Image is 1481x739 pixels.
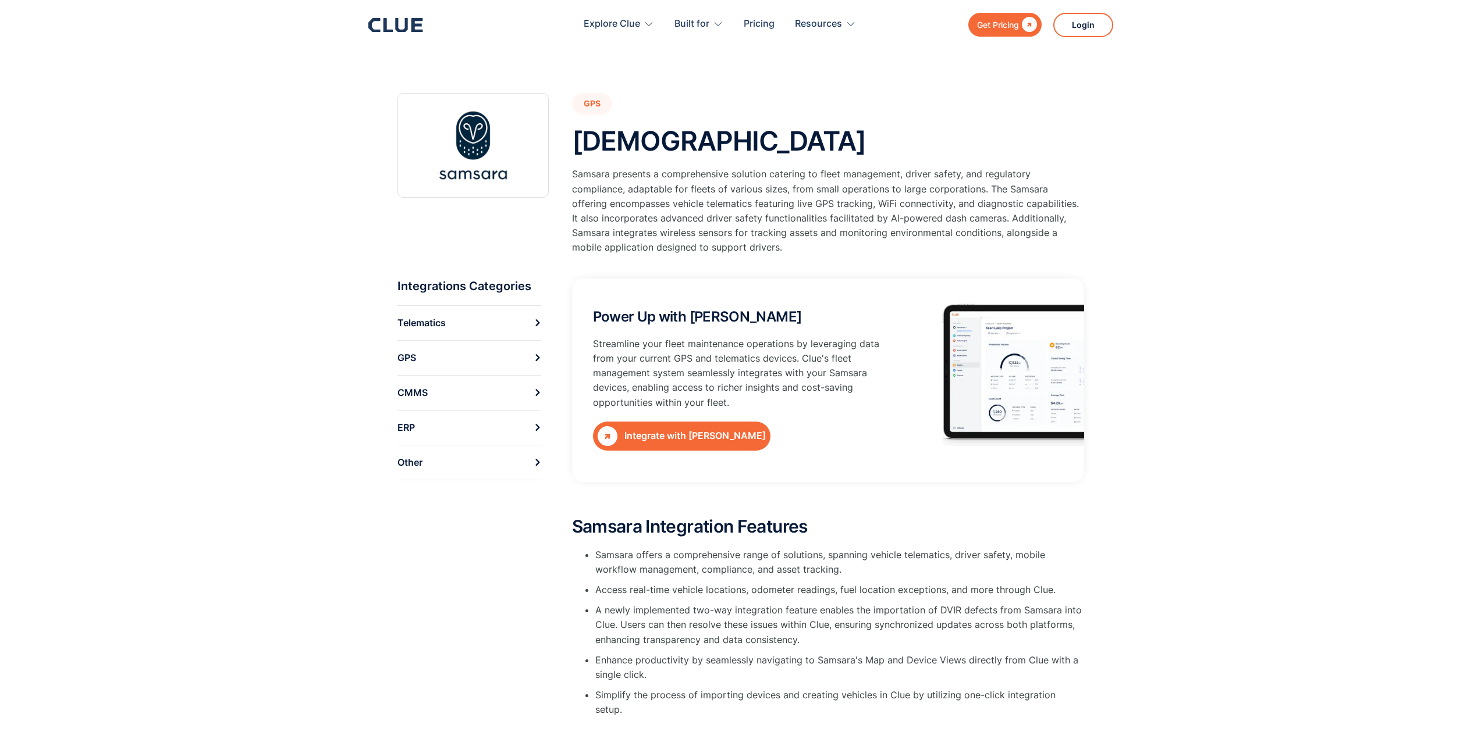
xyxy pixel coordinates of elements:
[397,419,415,437] div: ERP
[1053,13,1113,37] a: Login
[572,126,866,156] h1: [DEMOGRAPHIC_DATA]
[572,723,1084,738] p: ‍
[397,410,541,445] a: ERP
[397,279,531,294] div: Integrations Categories
[397,384,428,402] div: CMMS
[595,688,1084,717] li: Simplify the process of importing devices and creating vehicles in Clue by utilizing one-click in...
[584,6,640,42] div: Explore Clue
[674,6,709,42] div: Built for
[795,6,856,42] div: Resources
[593,337,887,410] p: Streamline your fleet maintenance operations by leveraging data from your current GPS and telemat...
[595,653,1084,682] li: Enhance productivity by seamlessly navigating to Samsara's Map and Device Views directly from Clu...
[593,422,770,451] a: Integrate with [PERSON_NAME]
[595,603,1084,647] li: A newly implemented two-way integration feature enables the importation of DVIR defects from Sams...
[397,375,541,410] a: CMMS
[397,445,541,480] a: Other
[595,548,1084,577] li: Samsara offers a comprehensive range of solutions, spanning vehicle telematics, driver safety, mo...
[1019,17,1037,32] div: 
[397,349,416,367] div: GPS
[584,6,654,42] div: Explore Clue
[598,426,617,446] div: 
[977,17,1019,32] div: Get Pricing
[397,340,541,375] a: GPS
[674,6,723,42] div: Built for
[572,517,1084,536] h2: Samsara Integration Features
[744,6,775,42] a: Pricing
[624,429,766,443] div: Integrate with [PERSON_NAME]
[572,93,612,115] a: GPS
[595,583,1084,597] li: Access real-time vehicle locations, odometer readings, fuel location exceptions, and more through...
[397,314,446,332] div: Telematics
[795,6,842,42] div: Resources
[593,309,802,324] h2: Power Up with [PERSON_NAME]
[397,454,422,472] div: Other
[397,305,541,340] a: Telematics
[572,167,1084,255] p: Samsara presents a comprehensive solution catering to fleet management, driver safety, and regula...
[968,13,1042,37] a: Get Pricing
